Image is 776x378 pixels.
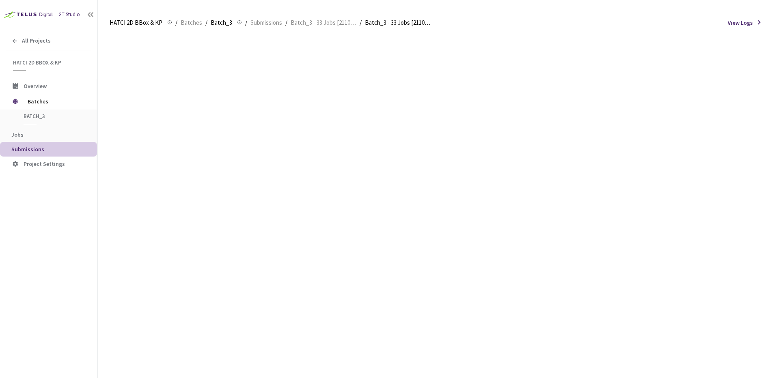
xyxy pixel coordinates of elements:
[28,93,83,110] span: Batches
[24,82,47,90] span: Overview
[11,146,44,153] span: Submissions
[13,59,86,66] span: HATCI 2D BBox & KP
[250,18,282,28] span: Submissions
[24,160,65,168] span: Project Settings
[728,19,753,27] span: View Logs
[291,18,356,28] span: Batch_3 - 33 Jobs [2110:51957]
[58,11,80,19] div: GT Studio
[245,18,247,28] li: /
[175,18,177,28] li: /
[110,18,162,28] span: HATCI 2D BBox & KP
[22,37,51,44] span: All Projects
[285,18,287,28] li: /
[289,18,358,27] a: Batch_3 - 33 Jobs [2110:51957]
[179,18,204,27] a: Batches
[365,18,431,28] span: Batch_3 - 33 Jobs [2110:51957] QC - [DATE]
[181,18,202,28] span: Batches
[360,18,362,28] li: /
[211,18,232,28] span: Batch_3
[11,131,24,138] span: Jobs
[205,18,207,28] li: /
[24,113,84,120] span: Batch_3
[249,18,284,27] a: Submissions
